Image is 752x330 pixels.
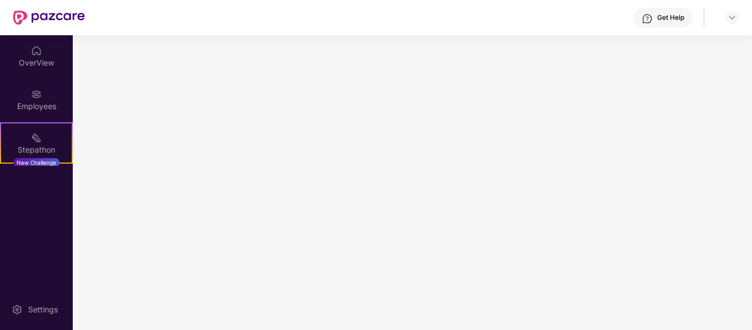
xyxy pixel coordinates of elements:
[642,13,653,24] img: svg+xml;base64,PHN2ZyBpZD0iSGVscC0zMngzMiIgeG1sbnM9Imh0dHA6Ly93d3cudzMub3JnLzIwMDAvc3ZnIiB3aWR0aD...
[25,304,61,315] div: Settings
[12,304,23,315] img: svg+xml;base64,PHN2ZyBpZD0iU2V0dGluZy0yMHgyMCIgeG1sbnM9Imh0dHA6Ly93d3cudzMub3JnLzIwMDAvc3ZnIiB3aW...
[31,45,42,56] img: svg+xml;base64,PHN2ZyBpZD0iSG9tZSIgeG1sbnM9Imh0dHA6Ly93d3cudzMub3JnLzIwMDAvc3ZnIiB3aWR0aD0iMjAiIG...
[13,10,85,25] img: New Pazcare Logo
[13,158,60,167] div: New Challenge
[31,89,42,100] img: svg+xml;base64,PHN2ZyBpZD0iRW1wbG95ZWVzIiB4bWxucz0iaHR0cDovL3d3dy53My5vcmcvMjAwMC9zdmciIHdpZHRoPS...
[31,132,42,143] img: svg+xml;base64,PHN2ZyB4bWxucz0iaHR0cDovL3d3dy53My5vcmcvMjAwMC9zdmciIHdpZHRoPSIyMSIgaGVpZ2h0PSIyMC...
[657,13,684,22] div: Get Help
[1,144,72,155] div: Stepathon
[728,13,737,22] img: svg+xml;base64,PHN2ZyBpZD0iRHJvcGRvd24tMzJ4MzIiIHhtbG5zPSJodHRwOi8vd3d3LnczLm9yZy8yMDAwL3N2ZyIgd2...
